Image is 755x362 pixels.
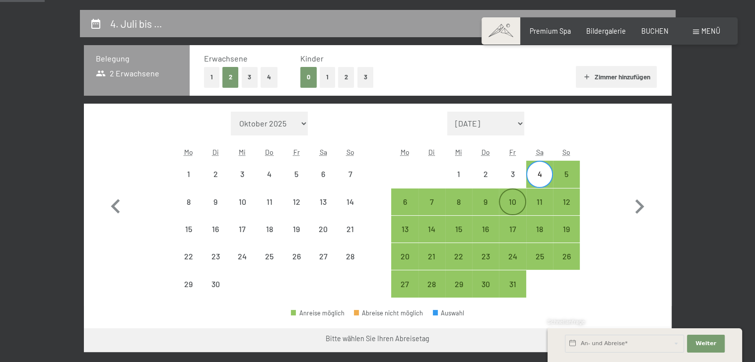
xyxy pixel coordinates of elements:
[283,216,310,242] div: Abreise nicht möglich
[472,161,499,187] div: Abreise nicht möglich
[310,216,337,242] div: Sat Jun 20 2026
[586,27,626,35] span: Bildergalerie
[499,216,526,242] div: Abreise möglich
[392,225,417,250] div: 13
[472,216,499,242] div: Thu Jul 16 2026
[472,270,499,297] div: Abreise möglich
[526,216,553,242] div: Abreise möglich
[445,270,472,297] div: Wed Jul 29 2026
[326,334,429,344] div: Bitte wählen Sie Ihren Abreisetag
[338,252,362,277] div: 28
[261,67,277,87] button: 4
[338,67,354,87] button: 2
[311,170,336,195] div: 6
[175,188,202,215] div: Abreise nicht möglich
[229,216,256,242] div: Abreise nicht möglich
[175,216,202,242] div: Mon Jun 15 2026
[175,188,202,215] div: Mon Jun 08 2026
[204,54,248,63] span: Erwachsene
[391,270,418,297] div: Abreise möglich
[418,188,445,215] div: Tue Jul 07 2026
[418,270,445,297] div: Tue Jul 28 2026
[337,243,363,270] div: Abreise nicht möglich
[391,270,418,297] div: Mon Jul 27 2026
[419,225,444,250] div: 14
[527,252,552,277] div: 25
[625,112,654,298] button: Nächster Monat
[473,280,498,305] div: 30
[337,216,363,242] div: Sun Jun 21 2026
[472,216,499,242] div: Abreise möglich
[203,225,228,250] div: 16
[641,27,669,35] a: BUCHEN
[256,243,283,270] div: Abreise nicht möglich
[203,252,228,277] div: 23
[499,243,526,270] div: Fri Jul 24 2026
[418,243,445,270] div: Tue Jul 21 2026
[203,280,228,305] div: 30
[473,198,498,223] div: 9
[392,252,417,277] div: 20
[175,243,202,270] div: Abreise nicht möglich
[472,243,499,270] div: Thu Jul 23 2026
[230,198,255,223] div: 10
[445,216,472,242] div: Wed Jul 15 2026
[553,216,580,242] div: Sun Jul 19 2026
[433,310,465,316] div: Auswahl
[499,270,526,297] div: Abreise möglich
[337,216,363,242] div: Abreise nicht möglich
[509,148,516,156] abbr: Freitag
[202,216,229,242] div: Abreise nicht möglich
[446,170,471,195] div: 1
[202,188,229,215] div: Abreise nicht möglich
[337,188,363,215] div: Sun Jun 14 2026
[212,148,219,156] abbr: Dienstag
[500,198,525,223] div: 10
[293,148,299,156] abbr: Freitag
[526,216,553,242] div: Sat Jul 18 2026
[530,27,571,35] span: Premium Spa
[499,161,526,187] div: Fri Jul 03 2026
[311,198,336,223] div: 13
[576,66,657,88] button: Zimmer hinzufügen
[445,188,472,215] div: Wed Jul 08 2026
[473,252,498,277] div: 23
[256,188,283,215] div: Thu Jun 11 2026
[553,161,580,187] div: Abreise möglich
[392,198,417,223] div: 6
[481,148,490,156] abbr: Donnerstag
[472,270,499,297] div: Thu Jul 30 2026
[392,280,417,305] div: 27
[357,67,374,87] button: 3
[472,188,499,215] div: Abreise möglich
[257,170,282,195] div: 4
[337,188,363,215] div: Abreise nicht möglich
[391,216,418,242] div: Abreise möglich
[499,161,526,187] div: Abreise nicht möglich
[527,198,552,223] div: 11
[553,188,580,215] div: Abreise möglich
[310,161,337,187] div: Abreise nicht möglich
[222,67,239,87] button: 2
[256,216,283,242] div: Thu Jun 18 2026
[445,243,472,270] div: Abreise möglich
[418,188,445,215] div: Abreise möglich
[202,243,229,270] div: Tue Jun 23 2026
[202,188,229,215] div: Tue Jun 09 2026
[256,161,283,187] div: Thu Jun 04 2026
[445,243,472,270] div: Wed Jul 22 2026
[337,243,363,270] div: Sun Jun 28 2026
[283,161,310,187] div: Abreise nicht möglich
[256,216,283,242] div: Abreise nicht möglich
[283,188,310,215] div: Fri Jun 12 2026
[175,216,202,242] div: Abreise nicht möglich
[499,188,526,215] div: Abreise möglich
[283,216,310,242] div: Fri Jun 19 2026
[473,225,498,250] div: 16
[229,188,256,215] div: Abreise nicht möglich
[526,243,553,270] div: Abreise möglich
[338,198,362,223] div: 14
[695,340,716,348] span: Weiter
[419,280,444,305] div: 28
